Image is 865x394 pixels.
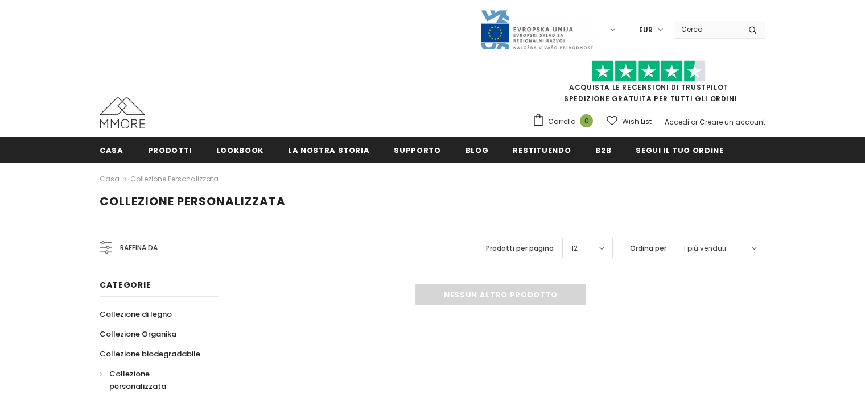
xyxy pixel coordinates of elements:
[100,309,172,320] span: Collezione di legno
[109,368,166,392] span: Collezione personalizzata
[513,145,571,156] span: Restituendo
[466,145,489,156] span: Blog
[571,243,578,254] span: 12
[674,21,740,38] input: Search Site
[607,111,652,131] a: Wish List
[691,117,698,127] span: or
[532,65,765,103] span: SPEDIZIONE GRATUITA PER TUTTI GLI ORDINI
[532,113,599,130] a: Carrello 0
[100,145,123,156] span: Casa
[595,145,611,156] span: B2B
[100,279,151,291] span: Categorie
[592,60,706,82] img: Fidati di Pilot Stars
[100,324,176,344] a: Collezione Organika
[288,145,369,156] span: La nostra storia
[216,145,263,156] span: Lookbook
[100,304,172,324] a: Collezione di legno
[665,117,689,127] a: Accedi
[513,137,571,163] a: Restituendo
[480,24,594,34] a: Javni Razpis
[622,116,652,127] span: Wish List
[100,349,200,359] span: Collezione biodegradabile
[636,137,723,163] a: Segui il tuo ordine
[100,329,176,339] span: Collezione Organika
[486,243,554,254] label: Prodotti per pagina
[394,137,440,163] a: supporto
[394,145,440,156] span: supporto
[100,344,200,364] a: Collezione biodegradabile
[288,137,369,163] a: La nostra storia
[595,137,611,163] a: B2B
[630,243,666,254] label: Ordina per
[216,137,263,163] a: Lookbook
[569,82,728,92] a: Acquista le recensioni di TrustPilot
[100,193,286,209] span: Collezione personalizzata
[548,116,575,127] span: Carrello
[100,97,145,128] img: Casi MMORE
[580,114,593,127] span: 0
[100,137,123,163] a: Casa
[148,145,192,156] span: Prodotti
[130,174,219,184] a: Collezione personalizzata
[480,9,594,51] img: Javni Razpis
[466,137,489,163] a: Blog
[636,145,723,156] span: Segui il tuo ordine
[120,242,158,254] span: Raffina da
[699,117,765,127] a: Creare un account
[639,24,653,36] span: EUR
[100,172,120,186] a: Casa
[148,137,192,163] a: Prodotti
[684,243,726,254] span: I più venduti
